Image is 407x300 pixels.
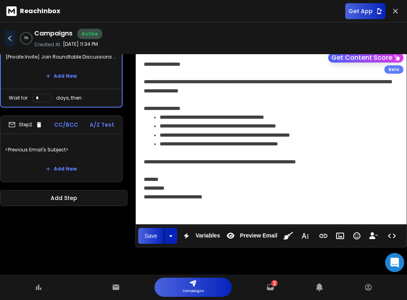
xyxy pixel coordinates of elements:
[345,3,385,19] button: Get App
[238,232,279,239] span: Preview Email
[8,121,43,128] div: Step 2
[273,280,276,286] span: 2
[9,95,27,101] p: Wait for
[349,228,364,244] button: Emoticons
[333,228,348,244] button: Insert Image (⌘P)
[384,228,399,244] button: Code View
[194,232,222,239] span: Variables
[39,68,83,84] button: Add New
[39,161,83,177] button: Add New
[63,41,98,47] p: [DATE] 11:34 PM
[24,36,28,41] p: 0 %
[183,287,204,295] p: Campaigns
[77,29,102,39] div: Active
[34,41,61,48] p: Created At:
[266,283,274,291] a: 2
[316,228,331,244] button: Insert Link (⌘K)
[223,228,279,244] button: Preview Email
[366,228,381,244] button: Insert Unsubscribe Link
[297,228,313,244] button: More Text
[6,46,117,68] p: [Private Invite] Join Roundtable Discussions w/ Product Leaders in [GEOGRAPHIC_DATA]
[20,6,60,16] p: ReachInbox
[179,228,222,244] button: Variables
[328,53,403,63] button: Get Content Score
[138,228,164,244] button: Save
[54,121,78,129] p: CC/BCC
[34,29,72,39] h1: Campaigns
[90,121,114,129] p: A/Z Test
[385,253,404,272] div: Open Intercom Messenger
[56,95,82,101] p: days, then
[281,228,296,244] button: Clean HTML
[384,65,403,74] div: Beta
[5,139,117,161] p: <Previous Email's Subject>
